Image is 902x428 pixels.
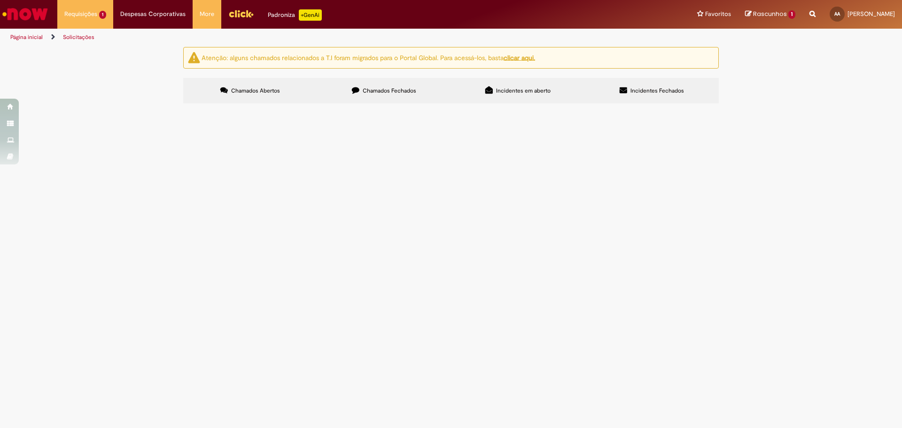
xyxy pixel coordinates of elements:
span: Incidentes Fechados [630,87,684,94]
p: +GenAi [299,9,322,21]
span: Requisições [64,9,97,19]
span: Favoritos [705,9,731,19]
span: 1 [99,11,106,19]
img: click_logo_yellow_360x200.png [228,7,254,21]
span: AA [834,11,840,17]
span: 1 [788,10,795,19]
ul: Trilhas de página [7,29,594,46]
a: Página inicial [10,33,43,41]
ng-bind-html: Atenção: alguns chamados relacionados a T.I foram migrados para o Portal Global. Para acessá-los,... [202,53,535,62]
span: Despesas Corporativas [120,9,186,19]
span: Incidentes em aberto [496,87,551,94]
span: Chamados Fechados [363,87,416,94]
a: Rascunhos [745,10,795,19]
span: Chamados Abertos [231,87,280,94]
span: More [200,9,214,19]
span: [PERSON_NAME] [848,10,895,18]
img: ServiceNow [1,5,49,23]
a: clicar aqui. [504,53,535,62]
span: Rascunhos [753,9,787,18]
div: Padroniza [268,9,322,21]
a: Solicitações [63,33,94,41]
